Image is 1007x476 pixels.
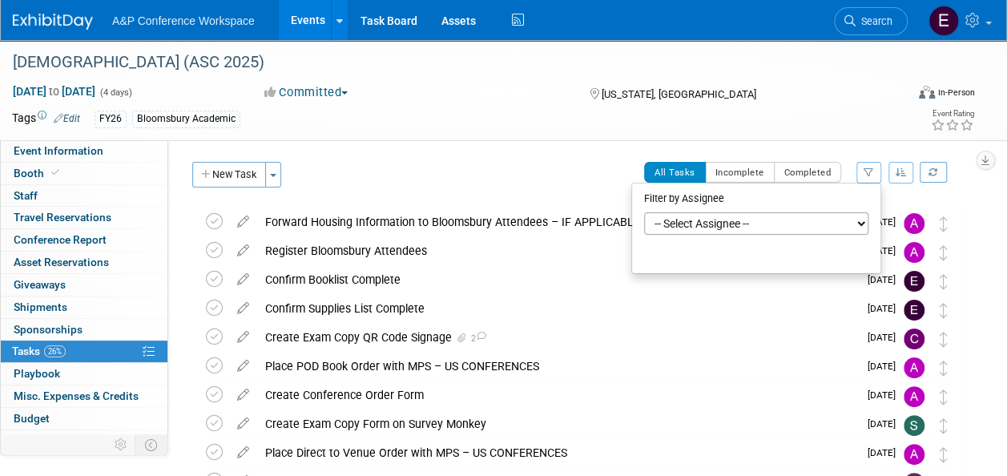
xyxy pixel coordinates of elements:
[95,111,127,127] div: FY26
[257,208,858,236] div: Forward Housing Information to Bloomsbury Attendees – IF APPLICABLE
[644,188,868,212] div: Filter by Assignee
[868,418,904,430] span: [DATE]
[940,361,948,376] i: Move task
[868,245,904,256] span: [DATE]
[1,163,167,184] a: Booth
[919,86,935,99] img: Format-Inperson.png
[99,87,132,98] span: (4 days)
[229,215,257,229] a: edit
[1,229,167,251] a: Conference Report
[940,418,948,434] i: Move task
[257,439,858,466] div: Place Direct to Venue Order with MPS – US CONFERENCES
[920,162,947,183] a: Refresh
[1,274,167,296] a: Giveaways
[12,345,66,357] span: Tasks
[940,303,948,318] i: Move task
[257,237,858,264] div: Register Bloomsbury Attendees
[602,88,756,100] span: [US_STATE], [GEOGRAPHIC_DATA]
[12,110,80,128] td: Tags
[1,385,167,407] a: Misc. Expenses & Credits
[937,87,975,99] div: In-Person
[12,84,96,99] span: [DATE] [DATE]
[112,14,255,27] span: A&P Conference Workspace
[1,140,167,162] a: Event Information
[257,410,858,438] div: Create Exam Copy Form on Survey Monkey
[940,274,948,289] i: Move task
[835,83,975,107] div: Event Format
[1,185,167,207] a: Staff
[868,332,904,343] span: [DATE]
[51,168,59,177] i: Booth reservation complete
[904,415,924,436] img: Samantha Klein
[54,113,80,124] a: Edit
[257,266,858,293] div: Confirm Booklist Complete
[940,447,948,462] i: Move task
[904,357,924,378] img: Amanda Oney
[14,211,111,224] span: Travel Reservations
[132,111,240,127] div: Bloomsbury Academic
[644,162,706,183] button: All Tasks
[940,389,948,405] i: Move task
[940,332,948,347] i: Move task
[14,412,50,425] span: Budget
[14,434,121,447] span: ROI, Objectives & ROO
[940,216,948,232] i: Move task
[1,319,167,341] a: Sponsorships
[868,389,904,401] span: [DATE]
[229,446,257,460] a: edit
[257,353,858,380] div: Place POD Book Order with MPS – US CONFERENCES
[904,386,924,407] img: Amanda Oney
[774,162,842,183] button: Completed
[868,447,904,458] span: [DATE]
[904,444,924,465] img: Amanda Oney
[14,389,139,402] span: Misc. Expenses & Credits
[14,256,109,268] span: Asset Reservations
[834,7,908,35] a: Search
[229,272,257,287] a: edit
[229,388,257,402] a: edit
[14,323,83,336] span: Sponsorships
[928,6,959,36] img: Erika Rollins
[868,274,904,285] span: [DATE]
[14,301,67,313] span: Shipments
[868,216,904,228] span: [DATE]
[229,301,257,316] a: edit
[14,189,38,202] span: Staff
[868,361,904,372] span: [DATE]
[705,162,775,183] button: Incomplete
[1,408,167,430] a: Budget
[1,207,167,228] a: Travel Reservations
[1,430,167,452] a: ROI, Objectives & ROO
[1,296,167,318] a: Shipments
[229,417,257,431] a: edit
[856,15,892,27] span: Search
[46,85,62,98] span: to
[14,167,62,180] span: Booth
[904,329,924,349] img: Christine Ritchlin
[229,359,257,373] a: edit
[229,330,257,345] a: edit
[904,300,924,321] img: Erika Rollins
[904,213,924,234] img: Amanda Oney
[14,278,66,291] span: Giveaways
[257,381,858,409] div: Create Conference Order Form
[229,244,257,258] a: edit
[868,303,904,314] span: [DATE]
[257,295,858,322] div: Confirm Supplies List Complete
[1,252,167,273] a: Asset Reservations
[469,333,486,344] span: 2
[904,242,924,263] img: Amanda Oney
[192,162,266,188] button: New Task
[257,324,858,351] div: Create Exam Copy QR Code Signage
[931,110,974,118] div: Event Rating
[904,271,924,292] img: Erika Rollins
[14,144,103,157] span: Event Information
[7,48,892,77] div: [DEMOGRAPHIC_DATA] (ASC 2025)
[1,341,167,362] a: Tasks26%
[13,14,93,30] img: ExhibitDay
[14,367,60,380] span: Playbook
[135,434,168,455] td: Toggle Event Tabs
[14,233,107,246] span: Conference Report
[259,84,354,101] button: Committed
[44,345,66,357] span: 26%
